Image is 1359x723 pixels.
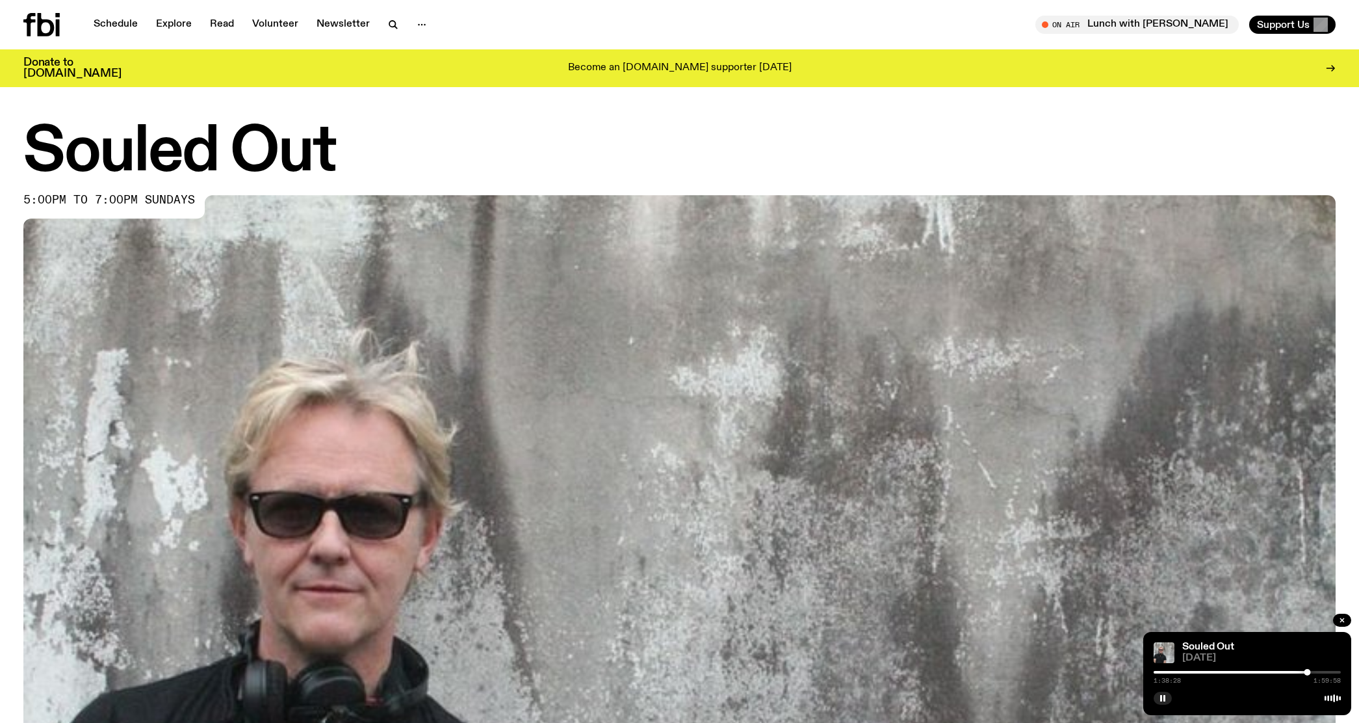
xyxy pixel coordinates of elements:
[148,16,200,34] a: Explore
[86,16,146,34] a: Schedule
[1249,16,1336,34] button: Support Us
[1182,642,1234,652] a: Souled Out
[1035,16,1239,34] button: On AirLunch with [PERSON_NAME]
[1154,642,1174,663] img: Stephen looks directly at the camera, wearing a black tee, black sunglasses and headphones around...
[568,62,792,74] p: Become an [DOMAIN_NAME] supporter [DATE]
[309,16,378,34] a: Newsletter
[1257,19,1310,31] span: Support Us
[23,124,1336,182] h1: Souled Out
[1154,677,1181,684] span: 1:38:28
[202,16,242,34] a: Read
[23,57,122,79] h3: Donate to [DOMAIN_NAME]
[1050,20,1232,29] span: Tune in live
[1314,677,1341,684] span: 1:59:58
[23,195,195,205] span: 5:00pm to 7:00pm sundays
[244,16,306,34] a: Volunteer
[1182,653,1341,663] span: [DATE]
